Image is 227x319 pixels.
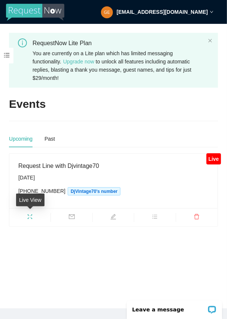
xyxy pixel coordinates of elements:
[117,9,208,15] strong: [EMAIL_ADDRESS][DOMAIN_NAME]
[9,214,50,222] span: fullscreen
[18,38,27,47] span: info-circle
[16,194,45,206] div: Live View
[18,161,209,171] div: Request Line with Djvintage70
[122,295,227,319] iframe: LiveChat chat widget
[33,38,205,48] div: RequestNow Lite Plan
[176,214,218,222] span: delete
[101,6,113,18] img: 1fe5d526407af922113c824e46c4555e
[93,214,134,222] span: edit
[9,97,46,112] h2: Events
[45,135,55,143] div: Past
[68,187,120,196] span: DjVintage70's number
[18,173,209,182] div: [DATE]
[206,153,221,165] div: Live
[51,214,92,222] span: mail
[6,4,64,21] img: RequestNow
[210,10,214,14] span: down
[18,187,209,196] div: [PHONE_NUMBER]
[63,59,94,65] a: Upgrade now
[208,38,212,43] button: close
[9,135,33,143] div: Upcoming
[134,214,175,222] span: bars
[33,50,191,81] span: You are currently on a Lite plan which has limited messaging functionality. to unlock all feature...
